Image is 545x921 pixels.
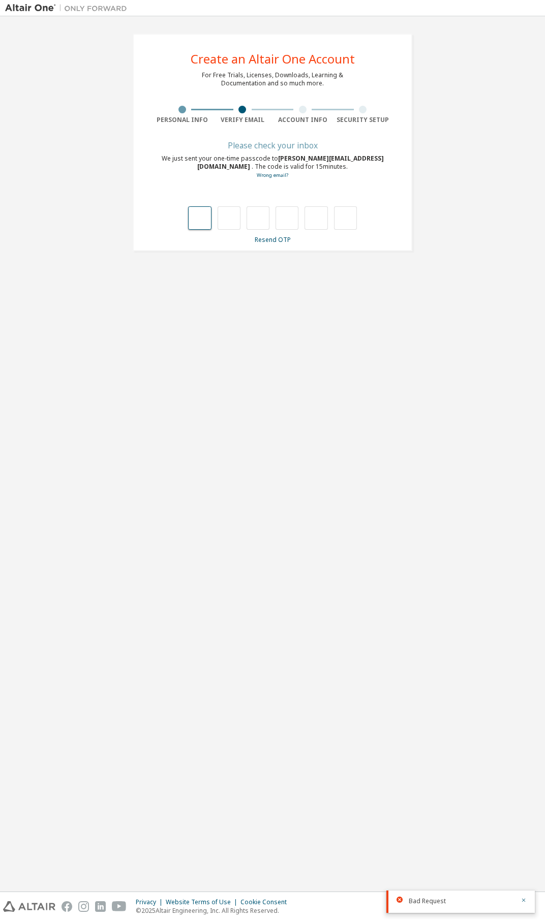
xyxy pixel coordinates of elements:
div: Security Setup [333,116,393,124]
span: [PERSON_NAME][EMAIL_ADDRESS][DOMAIN_NAME] [197,154,384,171]
img: altair_logo.svg [3,901,55,912]
div: Website Terms of Use [166,898,240,906]
img: youtube.svg [112,901,127,912]
a: Go back to the registration form [257,172,288,178]
div: Create an Altair One Account [191,53,355,65]
div: For Free Trials, Licenses, Downloads, Learning & Documentation and so much more. [202,71,343,87]
span: Bad Request [409,897,446,905]
img: linkedin.svg [95,901,106,912]
img: instagram.svg [78,901,89,912]
p: © 2025 Altair Engineering, Inc. All Rights Reserved. [136,906,293,915]
div: Verify Email [213,116,273,124]
div: Account Info [272,116,333,124]
div: Cookie Consent [240,898,293,906]
div: Personal Info [152,116,213,124]
div: Privacy [136,898,166,906]
img: Altair One [5,3,132,13]
a: Resend OTP [255,235,291,244]
img: facebook.svg [62,901,72,912]
div: Please check your inbox [152,142,393,148]
div: We just sent your one-time passcode to . The code is valid for 15 minutes. [152,155,393,179]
